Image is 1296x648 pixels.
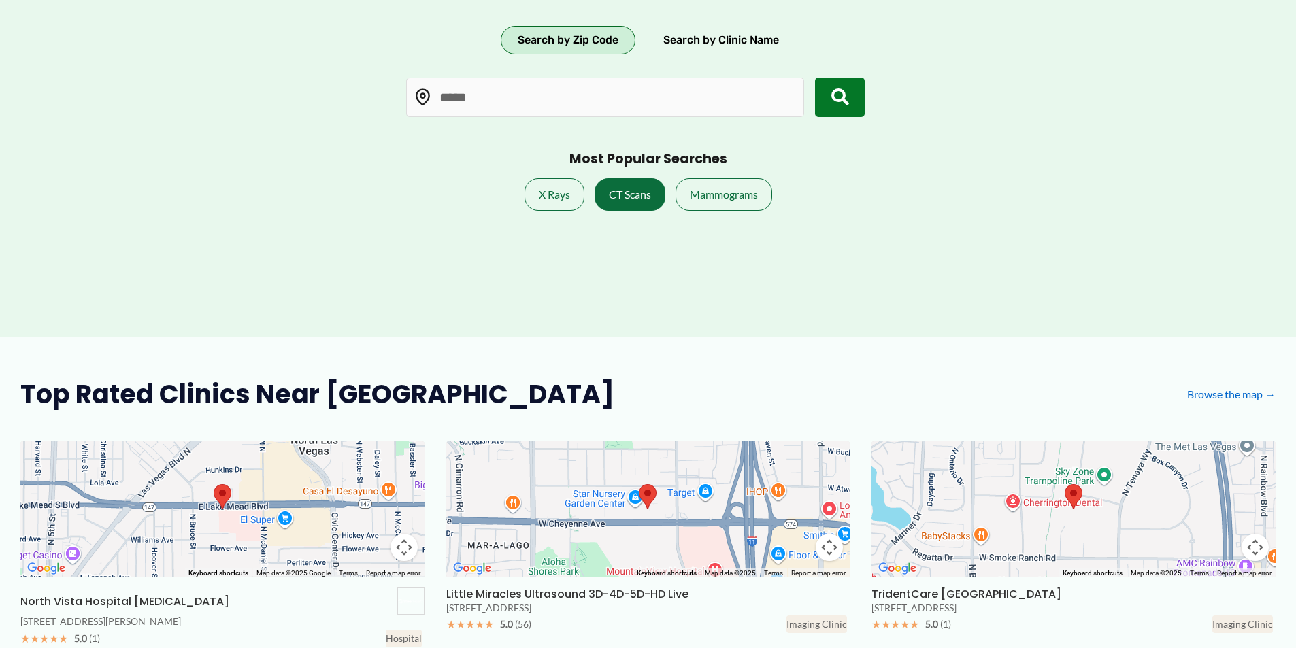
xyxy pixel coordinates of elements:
[366,569,420,577] a: Report a map error
[450,560,495,577] img: Google
[446,614,456,634] span: ★
[475,614,484,634] span: ★
[786,615,847,633] div: Imaging Clinic
[637,568,697,578] button: Keyboard shortcuts
[24,560,69,577] img: Google
[1063,568,1123,578] button: Keyboard shortcuts
[940,618,951,630] span: (1)
[214,484,231,509] div: North Vista Hospital Radiology
[1131,569,1182,577] span: Map data ©2025
[871,587,1061,600] h3: TridentCare [GEOGRAPHIC_DATA]
[900,614,910,634] span: ★
[256,569,331,577] span: Map data ©2025 Google
[875,560,920,577] a: Open this area in Google Maps (opens a new window)
[74,632,87,644] span: 5.0
[484,614,494,634] span: ★
[816,534,843,561] button: Map camera controls
[1212,615,1273,633] div: Imaging Clinic
[456,614,465,634] span: ★
[397,587,425,615] img: North Vista Hospital Radiology
[871,601,1276,615] div: [STREET_ADDRESS]
[24,560,69,577] a: Open this area in Google Maps (opens a new window)
[386,630,422,647] div: Hospital
[446,587,688,600] h3: Little Miracles Ultrasound 3D-4D-5D-HD Live
[20,615,425,628] div: [STREET_ADDRESS][PERSON_NAME]
[1190,569,1209,577] a: Terms
[20,377,614,411] h2: Top Rated Clinics Near [GEOGRAPHIC_DATA]
[391,534,418,561] button: Map camera controls
[188,568,248,578] button: Keyboard shortcuts
[925,618,938,630] span: 5.0
[1187,384,1276,405] a: Browse the map →
[676,178,772,211] a: Mammograms
[500,618,513,630] span: 5.0
[595,178,665,211] a: CT Scans
[446,601,850,615] div: [STREET_ADDRESS]
[791,569,846,577] a: Report a map error
[1217,569,1272,577] a: Report a map error
[875,560,920,577] img: Google
[339,569,358,577] a: Terms
[1242,534,1269,561] button: Map camera controls
[871,614,881,634] span: ★
[89,632,100,644] span: (1)
[515,618,531,630] span: (56)
[414,88,432,106] img: Location pin
[910,614,919,634] span: ★
[569,151,727,168] h3: Most Popular Searches
[646,26,796,54] button: Search by Clinic Name
[891,614,900,634] span: ★
[525,178,584,211] a: X Rays
[501,26,635,54] button: Search by Zip Code
[1065,484,1082,509] div: TridentCare Las Vegas
[450,560,495,577] a: Open this area in Google Maps (opens a new window)
[764,569,783,577] a: Terms
[639,484,657,509] div: Little Miracles Ultrasound 3D-4D-5D-HD Live
[881,614,891,634] span: ★
[705,569,756,577] span: Map data ©2025
[20,595,229,608] h3: North Vista Hospital [MEDICAL_DATA]
[465,614,475,634] span: ★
